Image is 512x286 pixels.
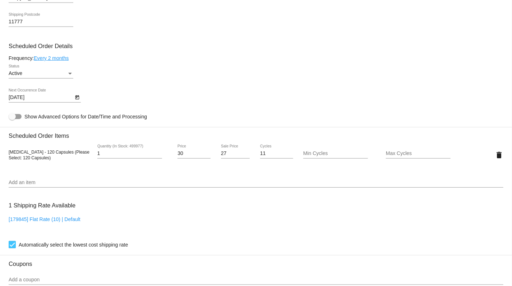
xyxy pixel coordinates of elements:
h3: Coupons [9,255,503,267]
a: [179845] Flat Rate (10) | Default [9,216,80,222]
input: Price [177,151,211,156]
input: Max Cycles [386,151,451,156]
span: Show Advanced Options for Date/Time and Processing [24,113,147,120]
h3: Scheduled Order Details [9,43,503,50]
span: Active [9,70,22,76]
mat-select: Status [9,71,73,76]
input: Shipping Postcode [9,19,73,25]
span: Automatically select the lowest cost shipping rate [19,240,128,249]
h3: Scheduled Order Items [9,127,503,139]
a: Every 2 months [34,55,69,61]
span: [MEDICAL_DATA] - 120 Capsules (Please Select: 120 Capsules) [9,150,89,160]
input: Next Occurrence Date [9,95,73,100]
input: Cycles [260,151,293,156]
input: Add a coupon [9,277,503,283]
h3: 1 Shipping Rate Available [9,198,75,213]
mat-icon: delete [495,151,503,159]
input: Add an item [9,180,503,186]
input: Min Cycles [303,151,368,156]
input: Sale Price [221,151,250,156]
div: Frequency: [9,55,503,61]
input: Quantity (In Stock: 499977) [97,151,162,156]
button: Open calendar [73,93,81,101]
